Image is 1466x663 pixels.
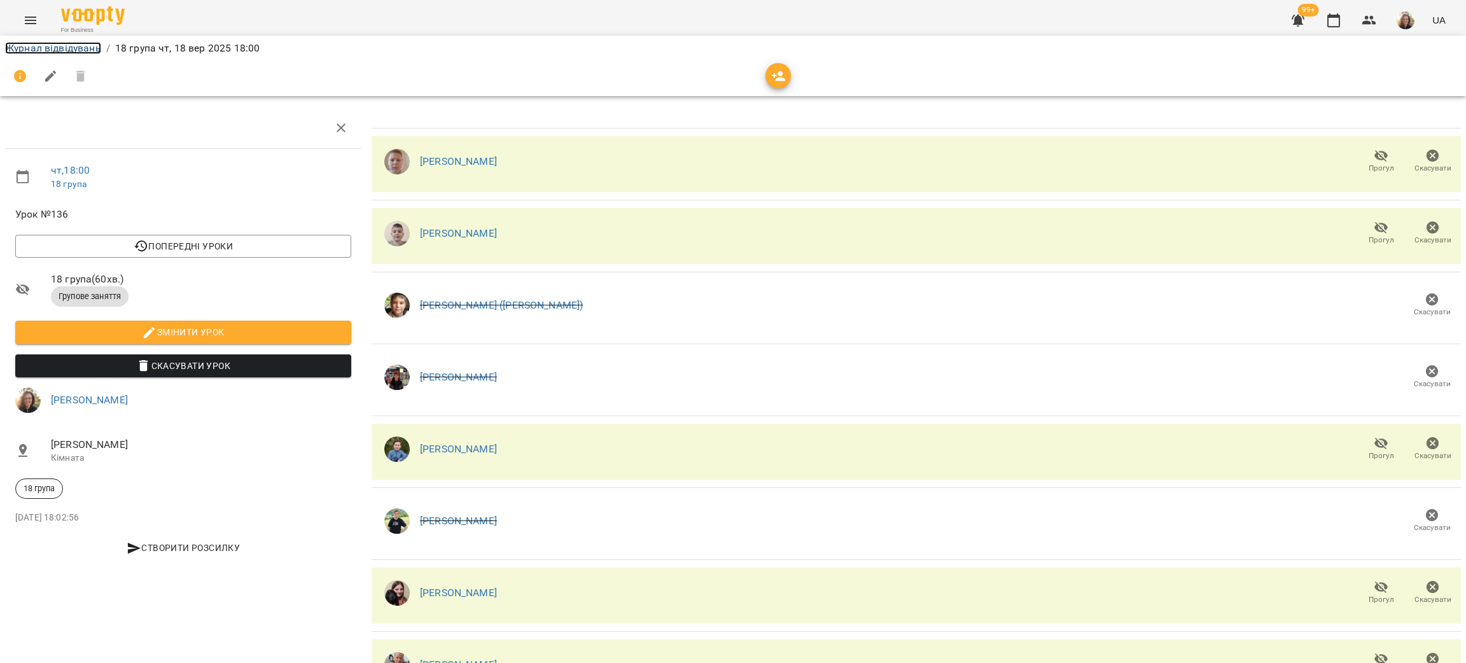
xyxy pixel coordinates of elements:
button: Скасувати Урок [15,354,351,377]
img: 7f6693e6954de9f0ed49905c0fbdd282.jpg [384,365,410,390]
span: Урок №136 [15,207,351,222]
nav: breadcrumb [5,41,1461,56]
a: 18 група [51,179,87,189]
span: Скасувати [1414,379,1451,389]
button: Прогул [1355,575,1407,611]
button: Скасувати [1407,216,1458,251]
span: Змінити урок [25,325,341,340]
button: Скасувати [1407,431,1458,467]
button: Скасувати [1407,144,1458,179]
img: c6bd0e01bc16e1c876ad82ebe541b9d2.jpg [15,387,41,413]
img: c6bd0e01bc16e1c876ad82ebe541b9d2.jpg [1397,11,1414,29]
button: Створити розсилку [15,536,351,559]
button: Попередні уроки [15,235,351,258]
button: UA [1427,8,1451,32]
img: 6754522dfe86dc5c2fac043f36abb253.jpg [384,436,410,462]
a: [PERSON_NAME] [51,394,128,406]
span: Скасувати [1414,522,1451,533]
button: Скасувати [1406,503,1458,539]
a: [PERSON_NAME] [420,155,497,167]
button: Menu [15,5,46,36]
span: Прогул [1369,235,1394,246]
p: [DATE] 18:02:56 [15,512,351,524]
span: [PERSON_NAME] [51,437,351,452]
span: Прогул [1369,594,1394,605]
button: Прогул [1355,144,1407,179]
p: 18 група чт, 18 вер 2025 18:00 [115,41,260,56]
button: Скасувати [1406,359,1458,395]
span: 18 група ( 60 хв. ) [51,272,351,287]
img: 25fc9f851f003bd1921db5d0467e7f0d.jpg [384,580,410,606]
button: Скасувати [1406,288,1458,323]
span: Прогул [1369,163,1394,174]
span: UA [1432,13,1446,27]
img: a5bd117926e34717153d7d3732098739.jpg [384,221,410,246]
button: Скасувати [1407,575,1458,611]
img: Voopty Logo [61,6,125,25]
img: 083cf0c419104d335264c4158f1623d3.png [384,508,410,534]
span: Скасувати [1414,163,1451,174]
p: Кімната [51,452,351,464]
span: Попередні уроки [25,239,341,254]
span: 99+ [1298,4,1319,17]
img: 968745658f1b7d91210f24ae6d2f6633.png [384,149,410,174]
span: For Business [61,26,125,34]
a: [PERSON_NAME] [420,443,497,455]
img: 452d9f93274b39e08f9f05735c6da25f.png [384,293,410,318]
div: 18 група [15,478,63,499]
button: Прогул [1355,431,1407,467]
span: Скасувати [1414,594,1451,605]
button: Змінити урок [15,321,351,344]
span: Скасувати [1414,235,1451,246]
a: [PERSON_NAME] ([PERSON_NAME]) [420,299,583,311]
a: чт , 18:00 [51,164,90,176]
a: [PERSON_NAME] [420,227,497,239]
span: Скасувати [1414,450,1451,461]
span: Створити розсилку [20,540,346,555]
span: 18 група [16,483,62,494]
span: Прогул [1369,450,1394,461]
a: Журнал відвідувань [5,42,101,54]
span: Скасувати [1414,307,1451,318]
a: [PERSON_NAME] [420,515,497,527]
a: [PERSON_NAME] [420,371,497,383]
span: Групове заняття [51,291,129,302]
span: Скасувати Урок [25,358,341,373]
a: [PERSON_NAME] [420,587,497,599]
li: / [106,41,110,56]
button: Прогул [1355,216,1407,251]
